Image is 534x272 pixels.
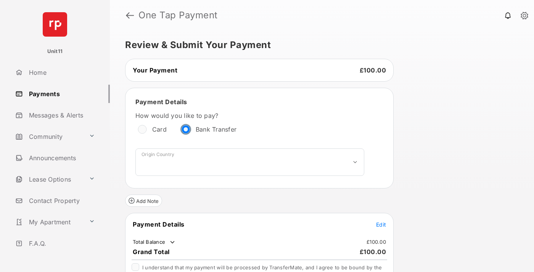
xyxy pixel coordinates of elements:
label: Bank Transfer [196,126,236,133]
button: Add Note [125,195,162,207]
a: Community [12,127,86,146]
a: Lease Options [12,170,86,188]
h5: Review & Submit Your Payment [125,40,513,50]
span: Payment Details [135,98,187,106]
span: Grand Total [133,248,170,256]
strong: One Tap Payment [138,11,218,20]
a: F.A.Q. [12,234,110,253]
span: £100.00 [360,248,386,256]
span: £100.00 [360,66,386,74]
span: Your Payment [133,66,177,74]
a: Announcements [12,149,110,167]
label: Card [152,126,167,133]
a: Messages & Alerts [12,106,110,124]
label: How would you like to pay? [135,112,364,119]
td: £100.00 [366,238,386,245]
a: My Apartment [12,213,86,231]
span: Edit [376,221,386,228]
img: svg+xml;base64,PHN2ZyB4bWxucz0iaHR0cDovL3d3dy53My5vcmcvMjAwMC9zdmciIHdpZHRoPSI2NCIgaGVpZ2h0PSI2NC... [43,12,67,37]
a: Home [12,63,110,82]
a: Payments [12,85,110,103]
p: Unit11 [47,48,63,55]
span: Payment Details [133,220,185,228]
a: Contact Property [12,192,110,210]
button: Edit [376,220,386,228]
td: Total Balance [132,238,176,246]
